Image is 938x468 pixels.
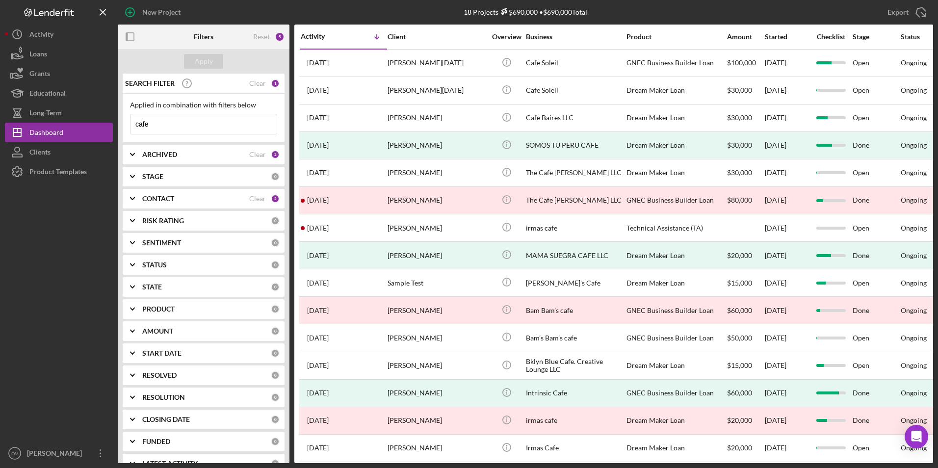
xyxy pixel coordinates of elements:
[271,216,280,225] div: 0
[526,50,624,76] div: Cafe Soleil
[853,33,900,41] div: Stage
[853,50,900,76] div: Open
[526,297,624,323] div: Bam Bam’s cafe
[307,389,329,397] time: 2023-01-09 17:28
[5,44,113,64] button: Loans
[29,103,62,125] div: Long-Term
[765,408,809,434] div: [DATE]
[526,353,624,379] div: Bklyn Blue Cafe. Creative Lounge LLC
[29,83,66,105] div: Educational
[142,438,170,445] b: FUNDED
[626,160,725,186] div: Dream Maker Loan
[526,325,624,351] div: Bam’s Bam’s cafe
[271,194,280,203] div: 2
[727,58,756,67] span: $100,000
[307,416,329,424] time: 2023-01-04 03:45
[626,297,725,323] div: GNEC Business Builder Loan
[526,242,624,268] div: MAMA SUEGRA CAFE LLC
[388,380,486,406] div: [PERSON_NAME]
[388,408,486,434] div: [PERSON_NAME]
[307,334,329,342] time: 2023-05-04 19:57
[853,270,900,296] div: Open
[901,224,927,232] div: Ongoing
[142,151,177,158] b: ARCHIVED
[765,353,809,379] div: [DATE]
[142,305,175,313] b: PRODUCT
[388,353,486,379] div: [PERSON_NAME]
[142,217,184,225] b: RISK RATING
[727,380,764,406] div: $60,000
[271,393,280,402] div: 0
[727,187,764,213] div: $80,000
[5,142,113,162] button: Clients
[626,325,725,351] div: GNEC Business Builder Loan
[307,252,329,260] time: 2023-08-07 21:01
[765,33,809,41] div: Started
[142,349,182,357] b: START DATE
[626,50,725,76] div: GNEC Business Builder Loan
[271,305,280,313] div: 0
[901,86,927,94] div: Ongoing
[142,173,163,181] b: STAGE
[853,105,900,131] div: Open
[249,79,266,87] div: Clear
[765,215,809,241] div: [DATE]
[526,270,624,296] div: [PERSON_NAME]'s Cafe
[727,33,764,41] div: Amount
[853,132,900,158] div: Done
[901,444,927,452] div: Ongoing
[626,78,725,104] div: Dream Maker Loan
[184,54,223,69] button: Apply
[195,54,213,69] div: Apply
[388,105,486,131] div: [PERSON_NAME]
[901,416,927,424] div: Ongoing
[765,380,809,406] div: [DATE]
[271,283,280,291] div: 0
[388,187,486,213] div: [PERSON_NAME]
[765,160,809,186] div: [DATE]
[626,187,725,213] div: GNEC Business Builder Loan
[194,33,213,41] b: Filters
[142,283,162,291] b: STATE
[29,162,87,184] div: Product Templates
[765,78,809,104] div: [DATE]
[249,151,266,158] div: Clear
[5,64,113,83] button: Grants
[853,242,900,268] div: Done
[853,187,900,213] div: Done
[271,459,280,468] div: 0
[901,334,927,342] div: Ongoing
[271,437,280,446] div: 0
[5,443,113,463] button: OV[PERSON_NAME]
[5,83,113,103] button: Educational
[118,2,190,22] button: New Project
[765,50,809,76] div: [DATE]
[307,169,329,177] time: 2024-07-28 20:01
[249,195,266,203] div: Clear
[271,415,280,424] div: 0
[526,132,624,158] div: SOMOS TU PERU CAFE
[526,160,624,186] div: The Cafe [PERSON_NAME] LLC
[142,460,198,468] b: LATEST ACTIVITY
[901,307,927,314] div: Ongoing
[901,252,927,260] div: Ongoing
[810,33,852,41] div: Checklist
[765,187,809,213] div: [DATE]
[901,279,927,287] div: Ongoing
[271,349,280,358] div: 0
[526,78,624,104] div: Cafe Soleil
[5,25,113,44] button: Activity
[853,353,900,379] div: Open
[29,44,47,66] div: Loans
[388,325,486,351] div: [PERSON_NAME]
[765,242,809,268] div: [DATE]
[5,103,113,123] button: Long-Term
[901,169,927,177] div: Ongoing
[727,361,752,369] span: $15,000
[626,435,725,461] div: Dream Maker Loan
[271,172,280,181] div: 0
[626,215,725,241] div: Technical Assistance (TA)
[275,32,285,42] div: 5
[388,78,486,104] div: [PERSON_NAME][DATE]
